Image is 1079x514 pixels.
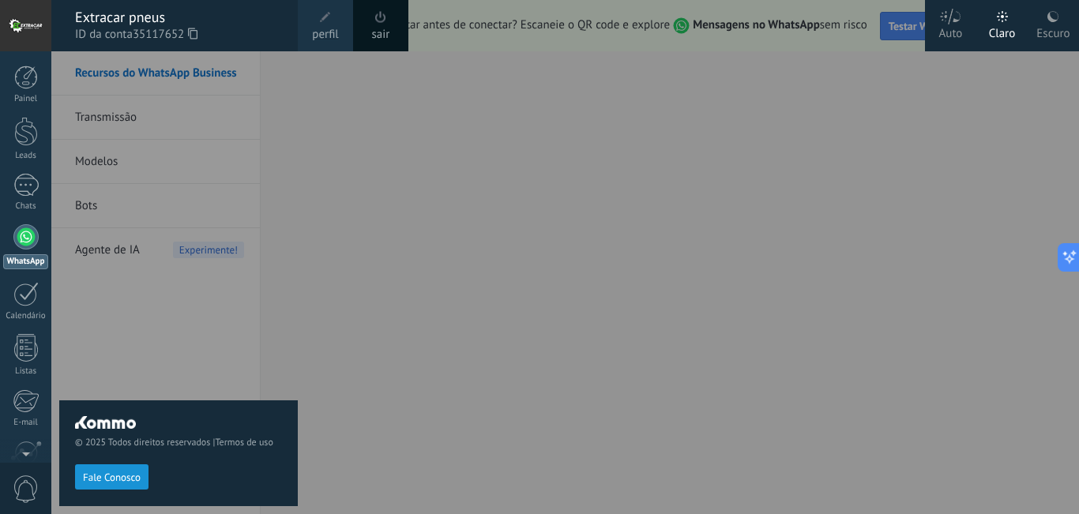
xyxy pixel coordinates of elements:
[939,10,963,51] div: Auto
[83,472,141,483] span: Fale Conosco
[372,26,390,43] a: sair
[3,254,48,269] div: WhatsApp
[133,26,197,43] span: 35117652
[1036,10,1070,51] div: Escuro
[3,151,49,161] div: Leads
[3,418,49,428] div: E-mail
[312,26,338,43] span: perfil
[75,471,149,482] a: Fale Conosco
[75,9,282,26] div: Extracar pneus
[215,437,273,448] a: Termos de uso
[3,201,49,212] div: Chats
[3,311,49,321] div: Calendário
[75,464,149,490] button: Fale Conosco
[989,10,1016,51] div: Claro
[3,94,49,104] div: Painel
[3,366,49,377] div: Listas
[75,26,282,43] span: ID da conta
[75,437,282,448] span: © 2025 Todos direitos reservados |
